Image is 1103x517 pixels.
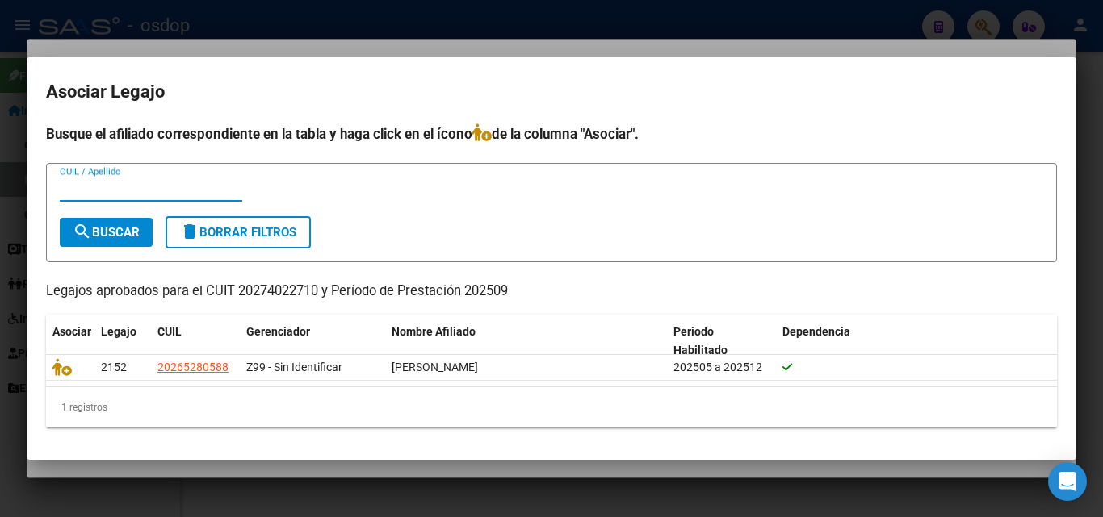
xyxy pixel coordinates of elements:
[667,315,776,368] datatable-header-cell: Periodo Habilitado
[180,225,296,240] span: Borrar Filtros
[180,222,199,241] mat-icon: delete
[46,387,1057,427] div: 1 registros
[776,315,1058,368] datatable-header-cell: Dependencia
[392,361,478,373] span: PERALTA FABIAN MARTIN
[166,216,311,248] button: Borrar Filtros
[673,325,728,356] span: Periodo Habilitado
[782,325,850,338] span: Dependencia
[246,361,342,373] span: Z99 - Sin Identificar
[46,123,1057,144] h4: Busque el afiliado correspondiente en la tabla y haga click en el ícono de la columna "Asociar".
[46,281,1057,302] p: Legajos aprobados para el CUIT 20274022710 y Período de Prestación 202509
[101,325,136,338] span: Legajo
[151,315,240,368] datatable-header-cell: CUIL
[157,361,229,373] span: 20265280588
[46,315,94,368] datatable-header-cell: Asociar
[385,315,667,368] datatable-header-cell: Nombre Afiliado
[73,225,140,240] span: Buscar
[673,358,770,377] div: 202505 a 202512
[240,315,385,368] datatable-header-cell: Gerenciador
[392,325,476,338] span: Nombre Afiliado
[60,218,153,247] button: Buscar
[101,361,127,373] span: 2152
[1048,462,1087,501] div: Open Intercom Messenger
[157,325,182,338] span: CUIL
[52,325,91,338] span: Asociar
[46,77,1057,107] h2: Asociar Legajo
[94,315,151,368] datatable-header-cell: Legajo
[246,325,310,338] span: Gerenciador
[73,222,92,241] mat-icon: search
